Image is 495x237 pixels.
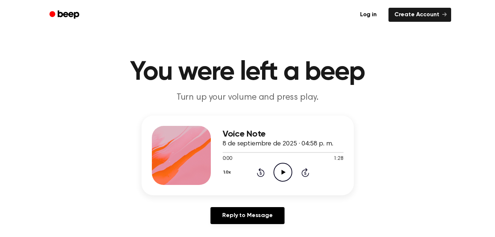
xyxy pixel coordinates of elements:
[223,141,333,147] span: 8 de septiembre de 2025 · 04:58 p. m.
[334,155,343,163] span: 1:28
[353,6,384,23] a: Log in
[44,8,86,22] a: Beep
[210,207,284,224] a: Reply to Message
[223,155,232,163] span: 0:00
[59,59,436,86] h1: You were left a beep
[388,8,451,22] a: Create Account
[223,166,234,179] button: 1.0x
[106,92,389,104] p: Turn up your volume and press play.
[223,129,344,139] h3: Voice Note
